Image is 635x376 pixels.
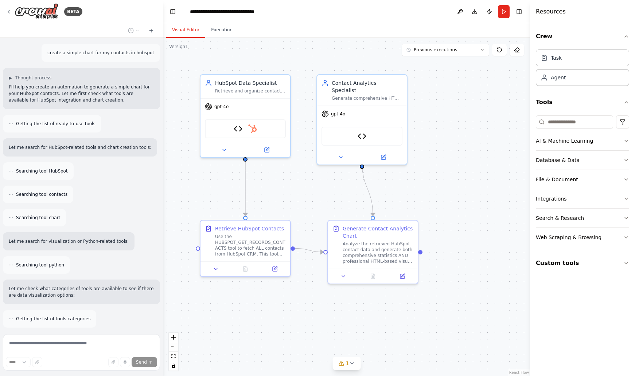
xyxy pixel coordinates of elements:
div: Database & Data [536,157,580,164]
div: Crew [536,47,629,92]
div: Web Scraping & Browsing [536,234,601,241]
button: Hide right sidebar [514,7,524,17]
p: Let me search for visualization or Python-related tools: [9,238,129,245]
img: HubSpot [248,124,257,133]
button: Tools [536,92,629,112]
button: No output available [230,265,261,273]
a: React Flow attribution [509,371,529,375]
div: HubSpot Data SpecialistRetrieve and organize contact data from HubSpot efficiently, ensuring all ... [200,74,291,158]
span: gpt-4o [214,104,229,110]
button: Search & Research [536,209,629,227]
span: Searching tool HubSpot [16,168,68,174]
button: Web Scraping & Browsing [536,228,629,247]
div: Integrations [536,195,566,202]
button: Previous executions [402,44,489,56]
button: Send [132,357,157,367]
span: Thought process [15,75,51,81]
span: Searching tool contacts [16,191,67,197]
button: Open in side panel [390,272,415,281]
button: zoom out [169,342,178,352]
button: Execution [205,23,238,38]
div: Version 1 [169,44,188,50]
nav: breadcrumb [190,8,254,15]
div: Retrieve HubSpot ContactsUse the HUBSPOT_GET_RECORDS_CONTACTS tool to fetch ALL contacts from Hub... [200,220,291,277]
button: Database & Data [536,151,629,170]
img: HubSpot Contact Chart Generator [358,132,366,140]
p: Let me search for HubSpot-related tools and chart creation tools: [9,144,151,151]
g: Edge from a8fb34ab-8df2-4373-8643-170947c4e178 to 1da7d6ed-4d30-46cb-aa56-77893bc5bc67 [242,162,249,216]
g: Edge from 1da7d6ed-4d30-46cb-aa56-77893bc5bc67 to 855a8c88-9dbe-43d1-8898-c081c781e711 [295,245,323,256]
span: Previous executions [414,47,457,53]
div: Retrieve HubSpot Contacts [215,225,284,232]
button: fit view [169,352,178,361]
p: I'll help you create an automation to generate a simple chart for your HubSpot contacts. Let me f... [9,84,154,103]
button: Click to speak your automation idea [120,357,130,367]
button: Switch to previous chat [125,26,143,35]
p: Let me check what categories of tools are available to see if there are data visualization options: [9,285,154,298]
div: Contact Analytics Specialist [332,79,402,94]
button: Open in side panel [246,146,287,154]
span: Searching tool python [16,262,64,268]
span: 1 [346,360,349,367]
button: File & Document [536,170,629,189]
div: Generate Contact Analytics ChartAnalyze the retrieved HubSpot contact data and generate both comp... [327,220,418,284]
button: zoom in [169,333,178,342]
button: No output available [358,272,389,281]
button: Open in side panel [262,265,287,273]
div: Retrieve and organize contact data from HubSpot efficiently, ensuring all relevant contact inform... [215,88,286,94]
span: Getting the list of tools categories [16,316,90,322]
button: Custom tools [536,253,629,273]
span: Searching tool chart [16,215,60,221]
div: Use the HUBSPOT_GET_RECORDS_CONTACTS tool to fetch ALL contacts from HubSpot CRM. This tool shoul... [215,234,286,257]
button: Upload files [108,357,118,367]
button: Hide left sidebar [168,7,178,17]
button: Visual Editor [166,23,205,38]
div: HubSpot Data Specialist [215,79,286,87]
button: Improve this prompt [32,357,42,367]
div: BETA [64,7,82,16]
span: ▶ [9,75,12,81]
div: React Flow controls [169,333,178,371]
div: AI & Machine Learning [536,137,593,145]
button: Start a new chat [145,26,157,35]
div: Contact Analytics SpecialistGenerate comprehensive HTML-based visual charts and statistical analy... [316,74,408,165]
div: Agent [551,74,566,81]
img: Logo [15,3,58,20]
button: Crew [536,26,629,47]
button: Integrations [536,189,629,208]
button: ▶Thought process [9,75,51,81]
span: gpt-4o [331,111,345,117]
p: create a simple chart for my contacts in hubspot [47,50,154,56]
div: Analyze the retrieved HubSpot contact data and generate both comprehensive statistics AND profess... [343,241,413,264]
img: HubSpot All Contacts Fetcher [234,124,242,133]
div: Search & Research [536,214,584,222]
g: Edge from 1ed134b1-6576-4ef0-8812-d83f12a87cae to 855a8c88-9dbe-43d1-8898-c081c781e711 [358,162,377,216]
div: Task [551,54,562,62]
h4: Resources [536,7,566,16]
span: Send [136,359,147,365]
div: Generate Contact Analytics Chart [343,225,413,240]
div: File & Document [536,176,578,183]
button: toggle interactivity [169,361,178,371]
div: Tools [536,112,629,253]
button: 1 [333,357,361,370]
button: Open in side panel [363,153,404,162]
span: Getting the list of ready-to-use tools [16,121,96,127]
div: Generate comprehensive HTML-based visual charts and statistical analysis from HubSpot contact dat... [332,95,402,101]
button: AI & Machine Learning [536,131,629,150]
